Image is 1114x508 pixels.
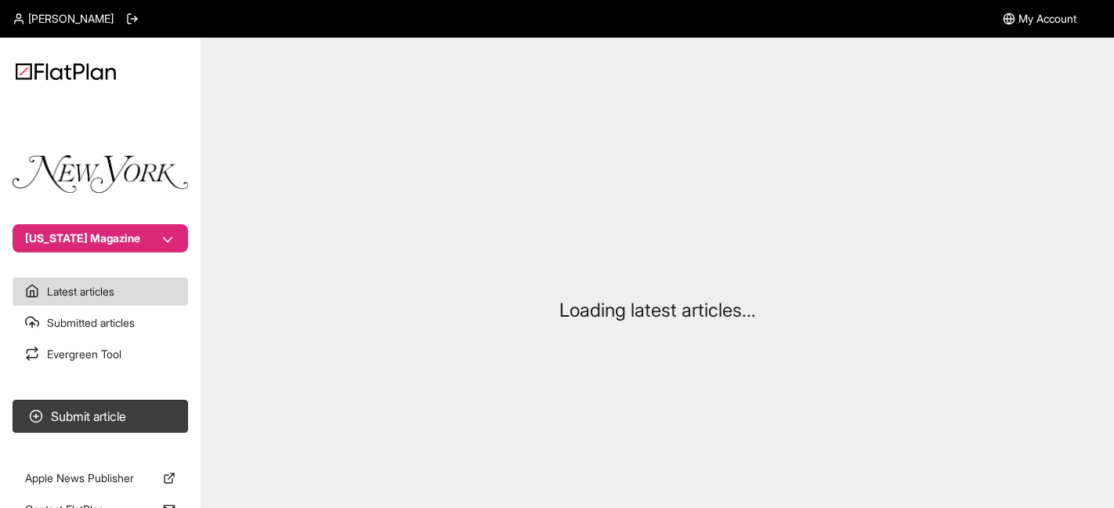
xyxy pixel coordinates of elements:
[559,298,756,323] p: Loading latest articles...
[13,340,188,368] a: Evergreen Tool
[13,278,188,306] a: Latest articles
[16,63,116,80] img: Logo
[13,11,114,27] a: [PERSON_NAME]
[13,155,188,193] img: Publication Logo
[13,224,188,252] button: [US_STATE] Magazine
[1018,11,1076,27] span: My Account
[13,309,188,337] a: Submitted articles
[13,400,188,433] button: Submit article
[13,464,188,492] a: Apple News Publisher
[28,11,114,27] span: [PERSON_NAME]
